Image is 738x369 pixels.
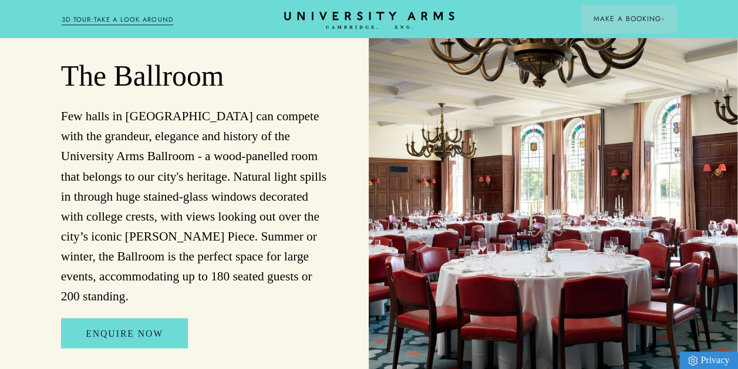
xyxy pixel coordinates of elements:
[593,13,665,24] span: Make a Booking
[661,17,665,21] img: Arrow icon
[284,12,454,30] a: Home
[679,351,738,369] a: Privacy
[61,59,333,94] h2: The Ballroom
[581,5,676,33] button: Make a BookingArrow icon
[62,15,174,25] a: 3D TOUR:TAKE A LOOK AROUND
[61,319,188,348] a: ENQUIRE NOW
[688,356,697,365] img: Privacy
[61,106,333,306] p: Few halls in [GEOGRAPHIC_DATA] can compete with the grandeur, elegance and history of the Univers...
